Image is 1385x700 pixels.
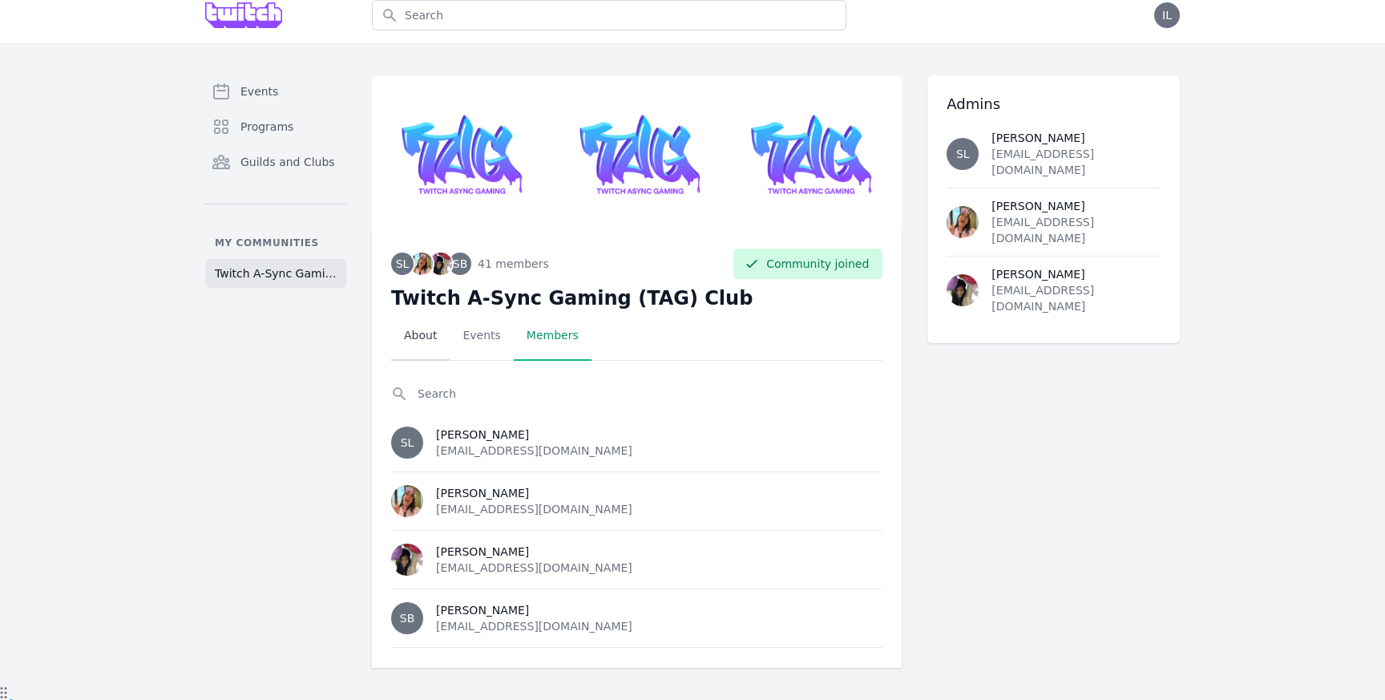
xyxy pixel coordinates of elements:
[956,148,970,160] span: SL
[733,249,882,279] button: Community joined
[240,83,278,99] span: Events
[240,154,335,170] span: Guilds and Clubs
[450,311,513,361] a: Events
[400,613,415,624] span: SB
[991,198,1161,214] div: [PERSON_NAME]
[205,259,346,288] a: Twitch A-Sync Gaming (TAG) Club
[401,437,414,448] span: SL
[1162,10,1172,21] span: IL
[396,258,410,269] span: SL
[205,2,282,28] img: Grove
[947,95,1161,114] h3: Admins
[991,130,1161,146] div: [PERSON_NAME]
[1154,2,1180,28] button: IL
[991,214,1161,246] div: [EMAIL_ADDRESS][DOMAIN_NAME]
[991,146,1161,178] div: [EMAIL_ADDRESS][DOMAIN_NAME]
[514,311,592,361] a: Members
[205,75,346,107] a: Events
[436,485,632,501] div: [PERSON_NAME]
[205,146,346,178] a: Guilds and Clubs
[240,119,293,135] span: Programs
[391,285,882,311] h2: Twitch A-Sync Gaming (TAG) Club
[478,256,549,272] span: 41 members
[205,111,346,143] a: Programs
[215,265,337,281] span: Twitch A-Sync Gaming (TAG) Club
[436,443,632,459] div: [EMAIL_ADDRESS][DOMAIN_NAME]
[436,501,632,517] div: [EMAIL_ADDRESS][DOMAIN_NAME]
[391,380,882,407] input: Search
[991,282,1161,314] div: [EMAIL_ADDRESS][DOMAIN_NAME]
[436,602,632,618] div: [PERSON_NAME]
[436,560,632,576] div: [EMAIL_ADDRESS][DOMAIN_NAME]
[205,75,346,288] nav: Sidebar
[991,266,1161,282] div: [PERSON_NAME]
[391,311,450,361] a: About
[453,258,468,269] span: SB
[436,544,632,560] div: [PERSON_NAME]
[205,237,346,249] p: My communities
[436,618,632,634] div: [EMAIL_ADDRESS][DOMAIN_NAME]
[436,427,632,443] div: [PERSON_NAME]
